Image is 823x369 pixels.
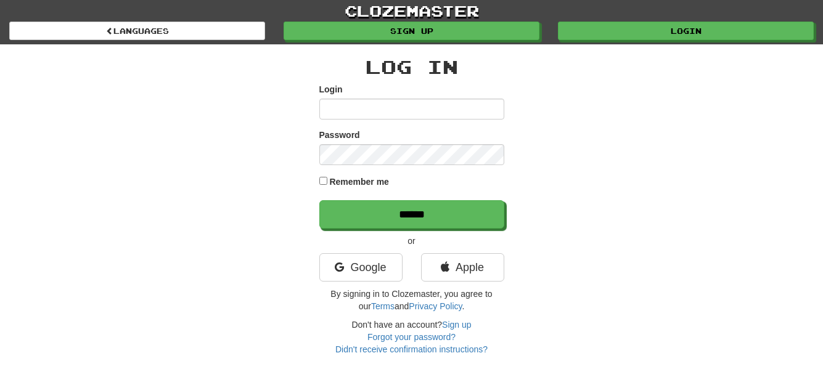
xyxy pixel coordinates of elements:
label: Login [319,83,343,95]
a: Apple [421,253,504,282]
a: Login [558,22,814,40]
a: Privacy Policy [409,301,462,311]
a: Sign up [284,22,539,40]
p: or [319,235,504,247]
a: Terms [371,301,395,311]
a: Didn't receive confirmation instructions? [335,344,488,354]
a: Google [319,253,403,282]
label: Remember me [329,176,389,188]
div: Don't have an account? [319,318,504,355]
p: By signing in to Clozemaster, you agree to our and . [319,288,504,312]
a: Sign up [442,320,471,330]
a: Languages [9,22,265,40]
label: Password [319,129,360,141]
a: Forgot your password? [367,332,456,342]
h2: Log In [319,57,504,77]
